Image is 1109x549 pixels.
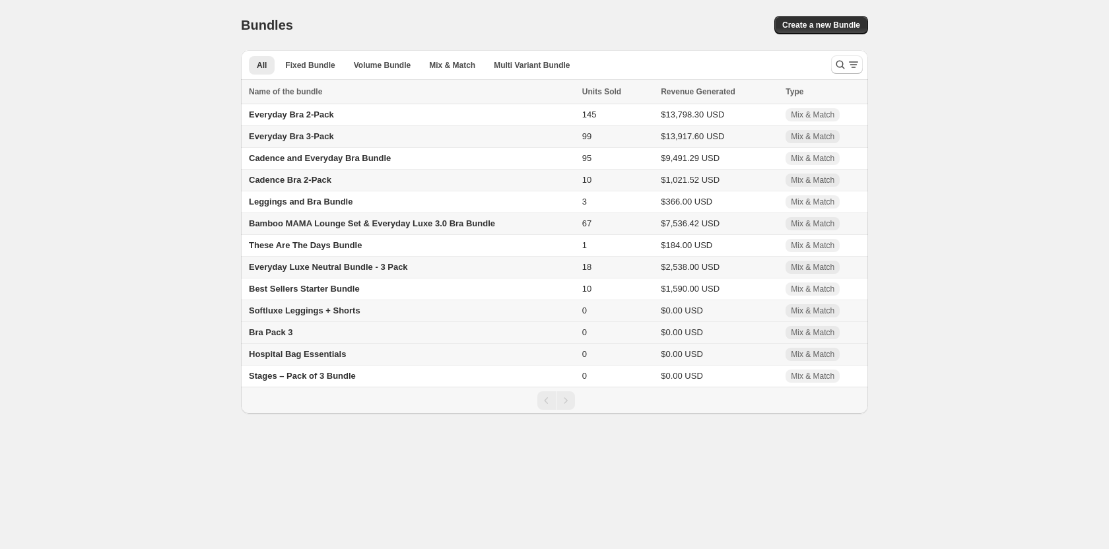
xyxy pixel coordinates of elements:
[661,327,703,337] span: $0.00 USD
[249,240,362,250] span: These Are The Days Bundle
[582,262,591,272] span: 18
[831,55,863,74] button: Search and filter results
[582,110,597,119] span: 145
[582,85,621,98] span: Units Sold
[774,16,868,34] button: Create a new Bundle
[249,131,334,141] span: Everyday Bra 3-Pack
[661,110,724,119] span: $13,798.30 USD
[791,218,834,229] span: Mix & Match
[257,60,267,71] span: All
[582,153,591,163] span: 95
[661,197,712,207] span: $366.00 USD
[791,175,834,185] span: Mix & Match
[354,60,411,71] span: Volume Bundle
[249,197,353,207] span: Leggings and Bra Bundle
[285,60,335,71] span: Fixed Bundle
[582,131,591,141] span: 99
[791,349,834,360] span: Mix & Match
[582,197,587,207] span: 3
[582,371,587,381] span: 0
[582,85,634,98] button: Units Sold
[661,153,720,163] span: $9,491.29 USD
[249,327,293,337] span: Bra Pack 3
[249,110,334,119] span: Everyday Bra 2-Pack
[249,306,360,315] span: Softluxe Leggings + Shorts
[249,175,331,185] span: Cadence Bra 2-Pack
[494,60,570,71] span: Multi Variant Bundle
[661,131,724,141] span: $13,917.60 USD
[249,218,495,228] span: Bamboo MAMA Lounge Set & Everyday Luxe 3.0 Bra Bundle
[661,218,720,228] span: $7,536.42 USD
[429,60,475,71] span: Mix & Match
[782,20,860,30] span: Create a new Bundle
[791,327,834,338] span: Mix & Match
[791,262,834,273] span: Mix & Match
[661,349,703,359] span: $0.00 USD
[661,284,720,294] span: $1,590.00 USD
[791,371,834,381] span: Mix & Match
[249,371,356,381] span: Stages – Pack of 3 Bundle
[661,175,720,185] span: $1,021.52 USD
[661,306,703,315] span: $0.00 USD
[241,17,293,33] h1: Bundles
[791,131,834,142] span: Mix & Match
[791,197,834,207] span: Mix & Match
[791,110,834,120] span: Mix & Match
[661,262,720,272] span: $2,538.00 USD
[249,284,360,294] span: Best Sellers Starter Bundle
[582,175,591,185] span: 10
[582,349,587,359] span: 0
[249,349,346,359] span: Hospital Bag Essentials
[791,306,834,316] span: Mix & Match
[582,218,591,228] span: 67
[791,153,834,164] span: Mix & Match
[249,85,574,98] div: Name of the bundle
[661,371,703,381] span: $0.00 USD
[661,85,749,98] button: Revenue Generated
[249,153,391,163] span: Cadence and Everyday Bra Bundle
[582,327,587,337] span: 0
[791,284,834,294] span: Mix & Match
[249,262,408,272] span: Everyday Luxe Neutral Bundle - 3 Pack
[241,387,868,414] nav: Pagination
[791,240,834,251] span: Mix & Match
[582,284,591,294] span: 10
[661,85,735,98] span: Revenue Generated
[582,306,587,315] span: 0
[582,240,587,250] span: 1
[661,240,712,250] span: $184.00 USD
[786,85,860,98] div: Type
